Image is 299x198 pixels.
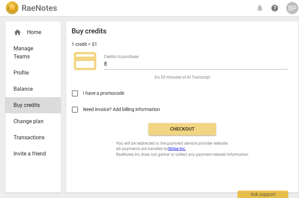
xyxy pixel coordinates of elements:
a: LogoRaeNotes [5,1,57,15]
div: Ask support [238,191,288,198]
a: Buy credits [5,97,61,113]
span: It's 53 minutes of AI Transcript [155,75,210,80]
h2: Buy credits [72,27,107,35]
div: Home [13,28,47,36]
span: credit_card [72,48,99,75]
a: Transactions [5,130,61,146]
span: Change plan [13,117,47,125]
span: Manage Teams [13,45,47,61]
label: Credits to purchase [104,55,138,59]
a: Balance [5,81,61,97]
img: Logo [5,1,19,15]
span: Need invoice? Add billing information [83,106,161,113]
a: Help [269,2,281,14]
span: Balance [13,85,47,93]
button: BP [286,2,298,14]
h2: RaeNotes [22,3,57,13]
div: Home [5,24,61,40]
span: I have a promocode [83,90,124,97]
a: Invite a friend [5,146,61,162]
a: Stripe Inc. [168,146,186,151]
a: Change plan [5,113,61,130]
span: You will be redirected to the payment service provider website. All payments are handled by RaeNo... [116,141,248,158]
span: Profile [13,69,47,77]
span: Transactions [13,134,47,142]
button: Checkout [148,123,216,135]
span: home [13,28,22,36]
p: 1 credit = $1 [72,41,97,48]
a: Manage Teams [5,40,61,65]
a: Profile [5,65,61,81]
span: Checkout [154,126,211,133]
span: help [271,4,279,12]
span: Invite a friend [13,150,47,158]
span: Buy credits [13,101,47,109]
